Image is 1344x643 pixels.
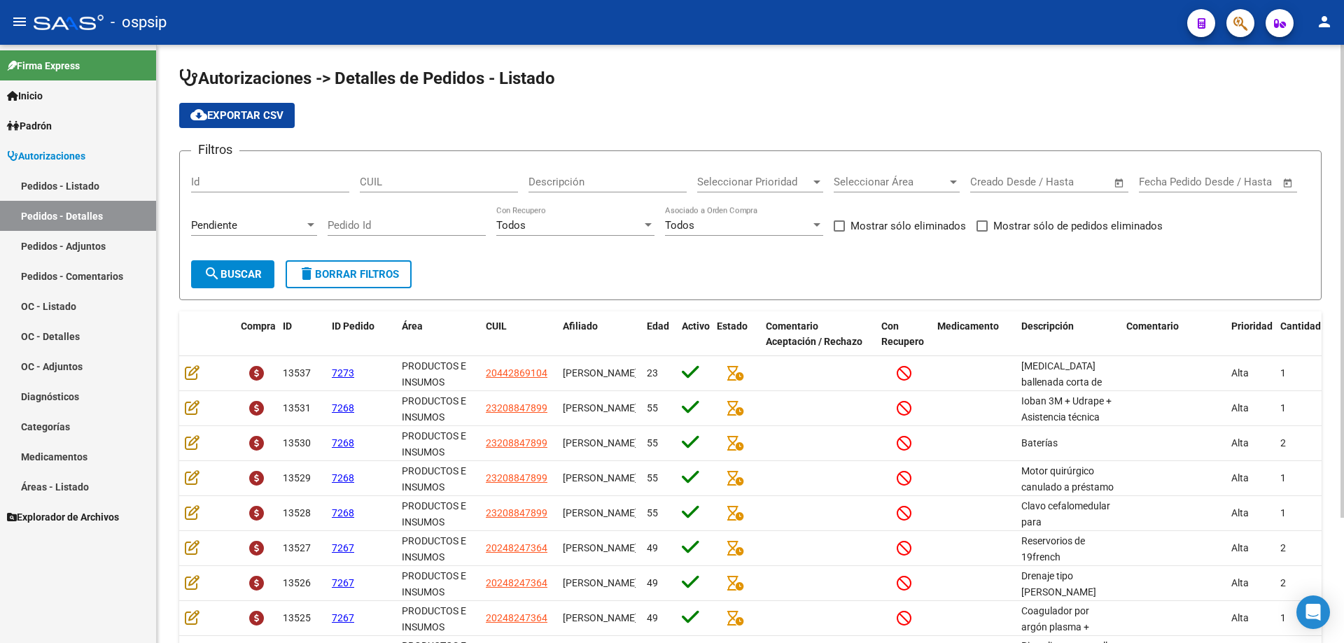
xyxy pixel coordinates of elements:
[1231,320,1273,332] span: Prioridad
[1208,176,1276,188] input: Fecha fin
[563,320,598,332] span: Afiliado
[298,268,399,281] span: Borrar Filtros
[1121,311,1226,358] datatable-header-cell: Comentario
[665,219,694,232] span: Todos
[563,402,638,414] span: [PERSON_NAME]
[1021,570,1096,598] span: Drenaje tipo [PERSON_NAME]
[7,58,80,73] span: Firma Express
[1231,575,1269,591] div: Alta
[204,265,220,282] mat-icon: search
[191,260,274,288] button: Buscar
[11,13,28,30] mat-icon: menu
[332,367,354,379] span: 7273
[1226,311,1275,358] datatable-header-cell: Prioridad
[1280,472,1286,483] span: 1
[1231,540,1269,556] div: Alta
[1139,176,1196,188] input: Fecha inicio
[1231,365,1269,381] div: Alta
[326,311,396,358] datatable-header-cell: ID Pedido
[486,577,547,588] span: 20248247364
[557,311,641,358] datatable-header-cell: Afiliado
[641,311,676,358] datatable-header-cell: Edad
[1316,13,1333,30] mat-icon: person
[1231,610,1269,626] div: Alta
[563,437,638,448] span: [PERSON_NAME]
[1280,320,1321,332] span: Cantidad
[1039,176,1107,188] input: Fecha fin
[876,311,932,358] datatable-header-cell: Con Recupero
[647,472,658,483] span: 55
[647,577,658,588] span: 49
[486,367,547,379] span: 20442869104
[402,570,466,614] span: PRODUCTOS E INSUMOS MEDICOS
[1231,435,1269,451] div: Alta
[1126,320,1179,332] span: Comentario
[1021,395,1112,439] span: Ioban 3M + Udrape + Asistencia técnica intraoperatoria
[7,148,85,164] span: Autorizaciones
[647,507,658,518] span: 55
[396,311,480,358] datatable-header-cell: Área
[332,402,354,414] span: 7268
[647,542,658,553] span: 49
[283,612,311,623] span: 13525
[486,402,547,414] span: 23208847899
[711,311,760,358] datatable-header-cell: Estado
[486,437,547,448] span: 23208847899
[283,437,311,448] span: 13530
[1280,577,1286,588] span: 2
[1296,595,1330,629] div: Open Intercom Messenger
[1280,612,1286,623] span: 1
[241,320,276,332] span: Compra
[111,7,167,38] span: - ospsip
[332,542,354,553] span: 7267
[647,320,669,332] span: Edad
[283,507,311,518] span: 13528
[676,311,711,358] datatable-header-cell: Activo
[332,507,354,518] span: 7268
[1016,311,1121,358] datatable-header-cell: Descripción
[298,265,315,282] mat-icon: delete
[1280,175,1296,191] button: Open calendar
[1231,470,1269,486] div: Alta
[7,118,52,134] span: Padrón
[7,509,119,525] span: Explorador de Archivos
[563,542,638,553] span: [PERSON_NAME]
[1231,400,1269,416] div: Alta
[834,176,947,188] span: Seleccionar Área
[277,311,326,358] datatable-header-cell: ID
[402,465,466,509] span: PRODUCTOS E INSUMOS MEDICOS
[647,437,658,448] span: 55
[970,176,1027,188] input: Fecha inicio
[1231,505,1269,521] div: Alta
[191,219,237,232] span: Pendiente
[1021,465,1114,493] span: Motor quirúrgico canulado a préstamo
[7,88,43,104] span: Inicio
[402,535,466,579] span: PRODUCTOS E INSUMOS MEDICOS
[191,140,239,160] h3: Filtros
[1021,360,1102,404] span: [MEDICAL_DATA] ballenada corta de muñeca
[563,612,638,623] span: [PERSON_NAME]
[682,320,710,332] span: Activo
[402,395,466,439] span: PRODUCTOS E INSUMOS MEDICOS
[402,430,466,474] span: PRODUCTOS E INSUMOS MEDICOS
[190,109,283,122] span: Exportar CSV
[480,311,557,358] datatable-header-cell: CUIL
[332,612,354,623] span: 7267
[766,320,862,348] span: Comentario Aceptación / Rechazo
[283,402,311,414] span: 13531
[179,103,295,128] button: Exportar CSV
[286,260,412,288] button: Borrar Filtros
[402,360,466,404] span: PRODUCTOS E INSUMOS MEDICOS
[881,320,924,348] span: Con Recupero
[1280,437,1286,448] span: 2
[850,218,966,234] span: Mostrar sólo eliminados
[283,542,311,553] span: 13527
[486,507,547,518] span: 23208847899
[1112,175,1128,191] button: Open calendar
[647,612,658,623] span: 49
[402,500,466,544] span: PRODUCTOS E INSUMOS MEDICOS
[717,320,748,332] span: Estado
[204,268,262,281] span: Buscar
[647,367,658,379] span: 23
[235,311,277,358] datatable-header-cell: Compra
